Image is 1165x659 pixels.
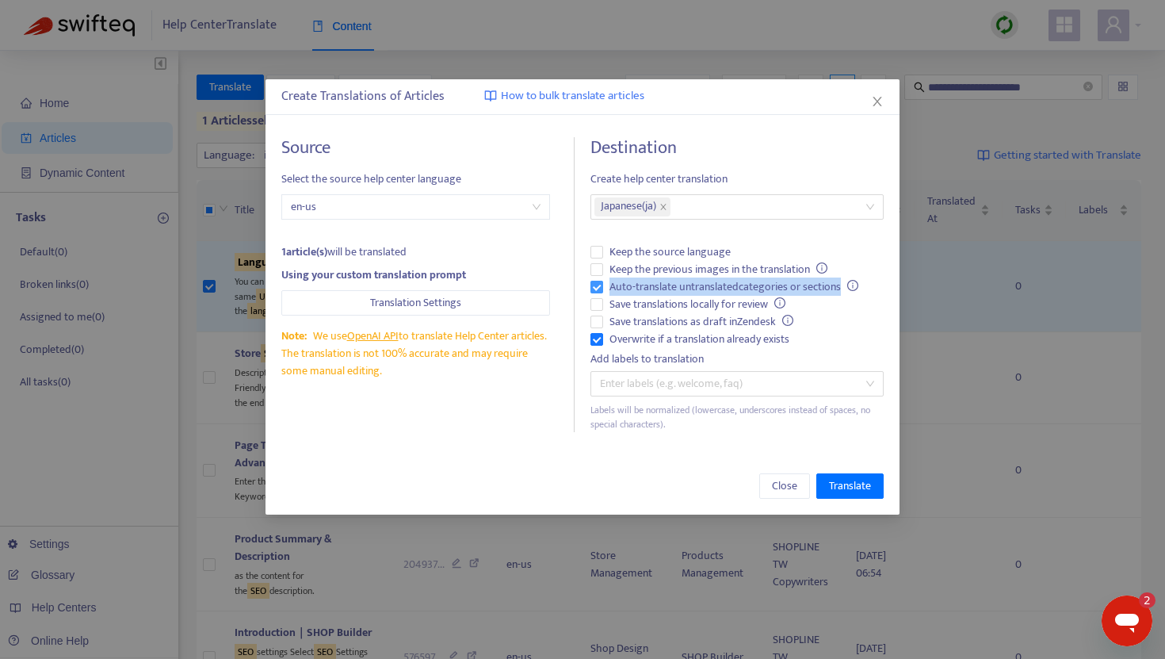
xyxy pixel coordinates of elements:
div: Labels will be normalized (lowercase, underscores instead of spaces, no special characters). [590,403,884,433]
span: Save translations locally for review [603,296,792,313]
span: info-circle [774,297,785,308]
div: Create Translations of Articles [281,87,884,106]
iframe: メッセージングウィンドウの起動ボタン、2件の未読メッセージ [1102,596,1152,646]
span: Auto-translate untranslated categories or sections [603,278,865,296]
a: How to bulk translate articles [484,87,644,105]
span: Close [772,477,797,495]
span: Translation Settings [370,294,461,312]
span: info-circle [816,262,827,274]
button: Close [759,473,810,499]
img: image-link [484,90,497,102]
iframe: 未読メッセージ数 [1124,592,1155,608]
strong: 1 article(s) [281,243,327,261]
span: close [871,95,884,108]
span: Save translations as draft in Zendesk [603,313,800,331]
span: Note: [281,327,307,345]
span: Select the source help center language [281,170,550,188]
div: Add labels to translation [590,351,884,368]
span: en-us [291,195,540,219]
span: Keep the source language [603,243,737,261]
h4: Source [281,137,550,159]
span: Create help center translation [590,170,884,188]
span: Translate [829,477,871,495]
button: Translation Settings [281,290,550,316]
span: info-circle [782,315,793,326]
button: Translate [816,473,884,499]
button: Close [869,93,886,110]
h4: Destination [590,137,884,159]
span: How to bulk translate articles [501,87,644,105]
span: Keep the previous images in the translation [603,261,834,278]
div: will be translated [281,243,550,261]
span: close [659,203,667,211]
a: OpenAI API [347,327,399,345]
span: Overwrite if a translation already exists [603,331,796,348]
span: info-circle [847,280,858,291]
div: Using your custom translation prompt [281,266,550,284]
div: We use to translate Help Center articles. The translation is not 100% accurate and may require so... [281,328,550,380]
span: Japanese ( ja ) [601,197,656,216]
